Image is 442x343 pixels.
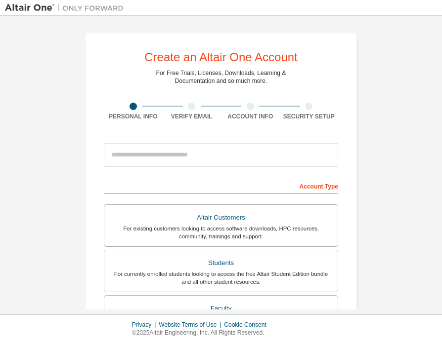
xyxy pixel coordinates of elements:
[5,3,129,13] img: Altair One
[110,225,332,240] div: For existing customers looking to access software downloads, HPC resources, community, trainings ...
[163,113,221,120] div: Verify Email
[104,178,338,193] div: Account Type
[156,69,286,85] div: For Free Trials, Licenses, Downloads, Learning & Documentation and so much more.
[110,256,332,270] div: Students
[221,113,280,120] div: Account Info
[110,211,332,225] div: Altair Customers
[110,270,332,286] div: For currently enrolled students looking to access the free Altair Student Edition bundle and all ...
[224,321,272,329] div: Cookie Consent
[132,329,272,337] p: © 2025 Altair Engineering, Inc. All Rights Reserved.
[132,321,159,329] div: Privacy
[280,113,339,120] div: Security Setup
[159,321,224,329] div: Website Terms of Use
[110,302,332,315] div: Faculty
[144,51,298,63] div: Create an Altair One Account
[104,113,163,120] div: Personal Info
